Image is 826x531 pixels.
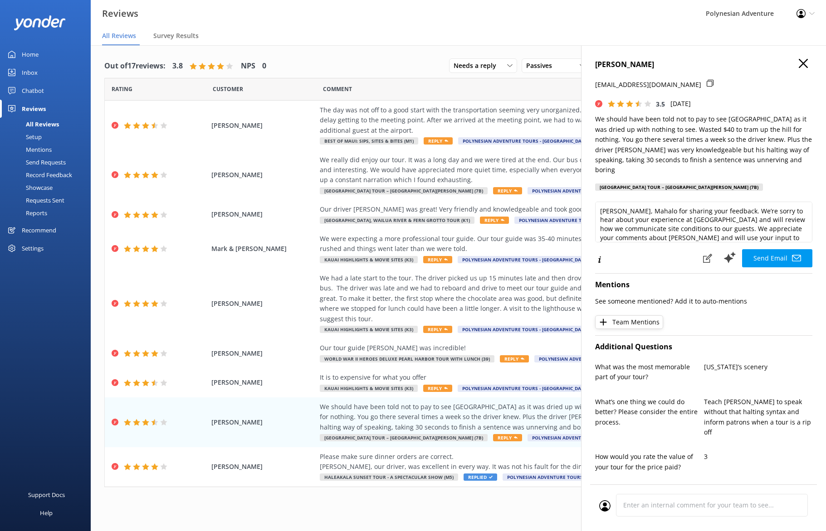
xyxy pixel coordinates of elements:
p: [US_STATE]’s scenery [704,362,813,372]
span: Passives [526,61,557,71]
span: All Reviews [102,31,136,40]
span: [PERSON_NAME] [211,121,316,130]
img: yonder-white-logo.png [14,15,66,30]
a: Showcase [5,181,91,194]
div: Record Feedback [5,169,72,181]
p: 3 [704,452,813,462]
div: Chatbot [22,82,44,100]
a: Requests Sent [5,194,91,207]
h4: 0 [262,60,266,72]
span: Reply [493,187,522,194]
div: Requests Sent [5,194,64,207]
span: Replied [464,473,497,481]
p: [DATE] [670,99,691,109]
span: Haleakala Sunset Tour - A Spectacular Show (M5) [320,473,458,481]
span: [PERSON_NAME] [211,299,316,309]
img: user_profile.svg [599,500,611,512]
span: Polynesian Adventure Tours - [GEOGRAPHIC_DATA] [458,385,593,392]
div: The day was not off to a good start with the transportation seeming very unorganized. The driver ... [320,105,733,135]
span: [PERSON_NAME] [211,462,316,472]
span: Mark & [PERSON_NAME] [211,244,316,254]
span: Polynesian Adventure Tours - [GEOGRAPHIC_DATA] [528,187,663,194]
div: Mentions [5,143,52,156]
h4: Out of 17 reviews: [104,60,166,72]
a: Setup [5,130,91,143]
button: Send Email [742,249,812,267]
h4: Additional Questions [595,341,812,353]
span: Date [213,85,243,93]
span: [GEOGRAPHIC_DATA], Wailua River & Fern Grotto Tour (K1) [320,217,474,224]
a: Record Feedback [5,169,91,181]
span: Question [323,85,352,93]
span: Polynesian Adventure Tours - [GEOGRAPHIC_DATA] [458,256,593,263]
div: We had a late start to the tour. The driver picked us up 15 minutes late and then drove us to the... [320,273,733,324]
div: Setup [5,130,42,143]
div: Send Requests [5,156,66,169]
div: Recommend [22,221,56,239]
a: Mentions [5,143,91,156]
div: Our tour guide [PERSON_NAME] was incredible! [320,343,733,353]
div: Reviews [22,100,46,118]
p: What was the most memorable part of your tour? [595,362,704,382]
span: Reply [500,355,529,362]
span: [PERSON_NAME] [211,209,316,219]
div: Reports [5,207,47,219]
span: 3.5 [656,100,665,108]
span: Kauai Highlights & Movie Sites (K3) [320,256,418,263]
div: We really did enjoy our tour. It was a long day and we were tired at the end. Our bus driver, [PE... [320,155,733,185]
button: Team Mentions [595,315,663,329]
span: Polynesian Adventure Tours - [GEOGRAPHIC_DATA] [458,137,593,145]
span: [PERSON_NAME] [211,377,316,387]
div: All Reviews [5,118,59,130]
div: [GEOGRAPHIC_DATA] Tour – [GEOGRAPHIC_DATA][PERSON_NAME] (7B) [595,183,763,191]
a: Reports [5,207,91,219]
h4: Mentions [595,279,812,291]
span: Reply [423,385,452,392]
div: Settings [22,239,44,257]
span: Polynesian Adventure Tours - [GEOGRAPHIC_DATA] [514,217,650,224]
span: Reply [423,326,452,333]
div: Showcase [5,181,53,194]
h4: NPS [241,60,255,72]
p: How would you rate the value of your tour for the price paid? [595,452,704,472]
div: Inbox [22,63,38,82]
span: Polynesian Adventure Tours - [GEOGRAPHIC_DATA] [503,473,638,481]
span: [GEOGRAPHIC_DATA] Tour – [GEOGRAPHIC_DATA][PERSON_NAME] (7B) [320,434,488,441]
textarea: [PERSON_NAME], Mahalo for sharing your feedback. We’re sorry to hear about your experience at [GE... [595,202,812,242]
div: We should have been told not to pay to see [GEOGRAPHIC_DATA] as it was dried up with nothing to s... [320,402,733,432]
span: Reply [423,256,452,263]
a: All Reviews [5,118,91,130]
span: Polynesian Adventure Tours - [GEOGRAPHIC_DATA] [458,326,593,333]
div: Please make sure dinner orders are correct. [PERSON_NAME], our driver, was excellent in every way... [320,452,733,472]
span: [PERSON_NAME] [211,170,316,180]
p: Teach [PERSON_NAME] to speak without that halting syntax and inform patrons when a tour is a rip off [704,397,813,438]
span: [GEOGRAPHIC_DATA] Tour – [GEOGRAPHIC_DATA][PERSON_NAME] (7B) [320,187,488,194]
span: Date [112,85,132,93]
h4: 3.8 [172,60,183,72]
p: [EMAIL_ADDRESS][DOMAIN_NAME] [595,80,701,90]
span: Survey Results [153,31,199,40]
div: Support Docs [28,486,65,504]
p: We should have been told not to pay to see [GEOGRAPHIC_DATA] as it was dried up with nothing to s... [595,114,812,175]
div: It is to expensive for what you offer [320,372,733,382]
span: Kauai Highlights & Movie Sites (K3) [320,385,418,392]
span: World War II Heroes Deluxe Pearl Harbor Tour with Lunch (39) [320,355,494,362]
span: [PERSON_NAME] [211,417,316,427]
h3: Reviews [102,6,138,21]
p: What’s one thing we could do better? Please consider the entire process. [595,397,704,427]
div: Our driver [PERSON_NAME] was great! Very friendly and knowledgeable and took good care of us! [320,204,733,214]
span: Reply [493,434,522,441]
span: Polynesian Adventure Tours - [GEOGRAPHIC_DATA] [528,434,663,441]
span: Kauai Highlights & Movie Sites (K3) [320,326,418,333]
span: Needs a reply [454,61,502,71]
div: Home [22,45,39,63]
div: We were expecting a more professional tour guide. Our tour guide was 35-40 minutes late. The movi... [320,234,733,254]
span: [PERSON_NAME] [211,348,316,358]
span: Best of Maui: Sips, Sites & Bites (M1) [320,137,418,145]
a: Send Requests [5,156,91,169]
span: Reply [424,137,453,145]
span: Polynesian Adventure Tours - [GEOGRAPHIC_DATA] [534,355,670,362]
div: Help [40,504,53,522]
button: Close [799,59,808,69]
h4: [PERSON_NAME] [595,59,812,71]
